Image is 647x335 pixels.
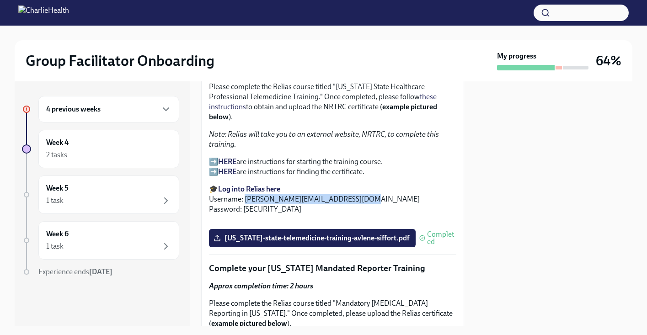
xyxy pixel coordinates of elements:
[209,82,456,122] p: Please complete the Relias course titled "[US_STATE] State Healthcare Professional Telemedicine T...
[22,130,179,168] a: Week 42 tasks
[218,185,280,193] a: Log into Relias here
[46,229,69,239] h6: Week 6
[209,298,456,329] p: Please complete the Relias course titled "Mandatory [MEDICAL_DATA] Reporting in [US_STATE]." Once...
[18,5,69,20] img: CharlieHealth
[46,196,64,206] div: 1 task
[209,184,456,214] p: 🎓 Username: [PERSON_NAME][EMAIL_ADDRESS][DOMAIN_NAME] Password: [SECURITY_DATA]
[46,150,67,160] div: 2 tasks
[46,183,69,193] h6: Week 5
[209,157,456,177] p: ➡️ are instructions for starting the training course. ➡️ are instructions for finding the certifi...
[46,104,101,114] h6: 4 previous weeks
[218,167,236,176] a: HERE
[209,102,437,121] strong: example pictured below
[209,130,439,149] em: Note: Relias will take you to an external website, NRTRC, to complete this training.
[22,221,179,260] a: Week 61 task
[38,96,179,122] div: 4 previous weeks
[209,92,437,111] a: these instructions
[209,282,313,290] strong: Approx completion time: 2 hours
[46,241,64,251] div: 1 task
[596,53,621,69] h3: 64%
[218,157,236,166] a: HERE
[427,231,456,245] span: Completed
[22,175,179,214] a: Week 51 task
[89,267,112,276] strong: [DATE]
[497,51,536,61] strong: My progress
[211,319,287,328] strong: example pictured below
[38,267,112,276] span: Experience ends
[46,138,69,148] h6: Week 4
[209,262,456,274] p: Complete your [US_STATE] Mandated Reporter Training
[209,229,416,247] label: [US_STATE]-state-telemedicine-training-avlene-siffort.pdf
[26,52,214,70] h2: Group Facilitator Onboarding
[215,234,409,243] span: [US_STATE]-state-telemedicine-training-avlene-siffort.pdf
